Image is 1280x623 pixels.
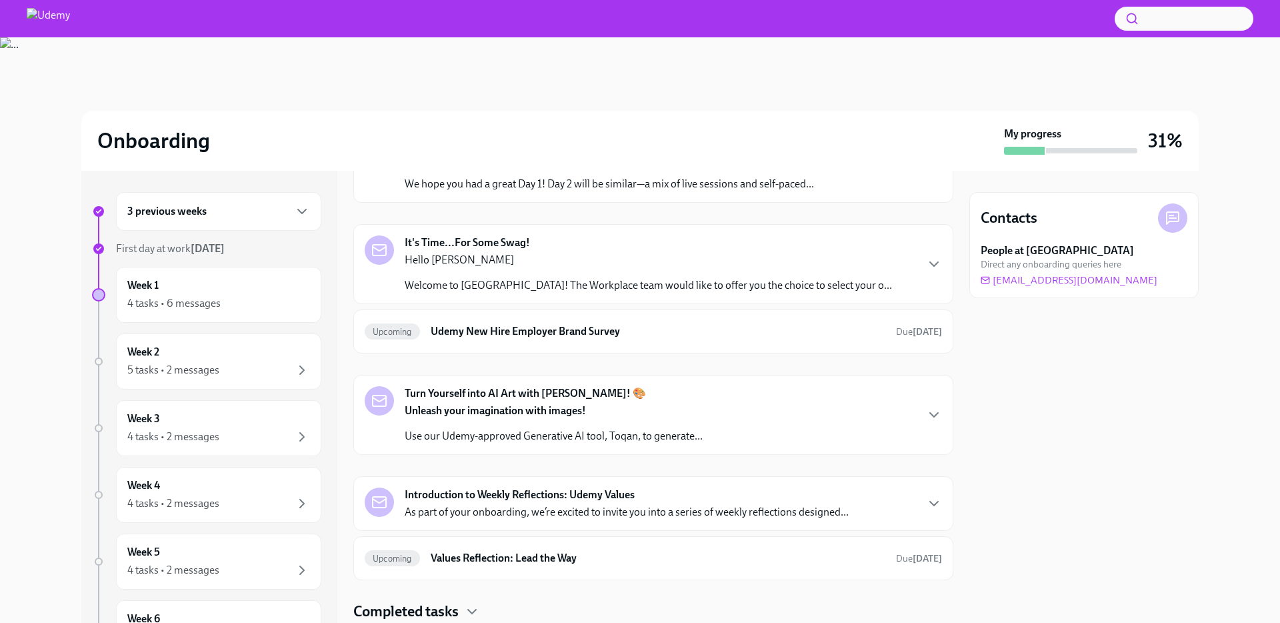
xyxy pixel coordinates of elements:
p: As part of your onboarding, we’re excited to invite you into a series of weekly reflections desig... [405,505,849,520]
p: Hello [PERSON_NAME] [405,253,892,267]
p: Use our Udemy-approved Generative AI tool, Toqan, to generate... [405,429,703,444]
div: 4 tasks • 2 messages [127,563,219,578]
h2: Onboarding [97,127,210,154]
a: UpcomingUdemy New Hire Employer Brand SurveyDue[DATE] [365,321,942,342]
h6: Week 3 [127,412,160,426]
p: We hope you had a great Day 1! Day 2 will be similar—a mix of live sessions and self-paced... [405,177,814,191]
strong: [DATE] [913,553,942,564]
h4: Contacts [981,208,1037,228]
span: Due [896,326,942,338]
a: Week 44 tasks • 2 messages [92,467,321,523]
span: Upcoming [365,554,420,564]
h6: Week 1 [127,278,159,293]
span: September 13th, 2025 08:00 [896,326,942,338]
strong: Unleash your imagination with images! [405,404,586,417]
a: Week 14 tasks • 6 messages [92,267,321,323]
h6: 3 previous weeks [127,204,207,219]
strong: Turn Yourself into AI Art with [PERSON_NAME]! 🎨 [405,386,646,401]
h3: 31% [1148,129,1183,153]
h4: Completed tasks [353,602,459,622]
span: Upcoming [365,327,420,337]
strong: Introduction to Weekly Reflections: Udemy Values [405,488,635,502]
div: 4 tasks • 2 messages [127,430,219,444]
h6: Week 4 [127,478,160,493]
h6: Week 2 [127,345,159,360]
strong: People at [GEOGRAPHIC_DATA] [981,243,1134,258]
p: Welcome to [GEOGRAPHIC_DATA]! The Workplace team would like to offer you the choice to select you... [405,278,892,293]
a: UpcomingValues Reflection: Lead the WayDue[DATE] [365,548,942,569]
span: Due [896,553,942,564]
div: 3 previous weeks [116,192,321,231]
h6: Udemy New Hire Employer Brand Survey [431,324,885,339]
div: 4 tasks • 2 messages [127,496,219,511]
a: Week 54 tasks • 2 messages [92,534,321,590]
a: Week 25 tasks • 2 messages [92,334,321,390]
strong: [DATE] [191,242,225,255]
strong: It's Time...For Some Swag! [405,235,530,250]
span: First day at work [116,242,225,255]
span: Direct any onboarding queries here [981,258,1121,271]
h6: Values Reflection: Lead the Way [431,551,885,566]
div: Completed tasks [353,602,953,622]
strong: My progress [1004,127,1061,141]
span: September 15th, 2025 08:00 [896,552,942,565]
div: 5 tasks • 2 messages [127,363,219,378]
a: First day at work[DATE] [92,241,321,256]
div: 4 tasks • 6 messages [127,296,221,311]
strong: [DATE] [913,326,942,338]
a: Week 34 tasks • 2 messages [92,400,321,456]
a: [EMAIL_ADDRESS][DOMAIN_NAME] [981,273,1157,287]
img: Udemy [27,8,70,29]
h6: Week 5 [127,545,160,560]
